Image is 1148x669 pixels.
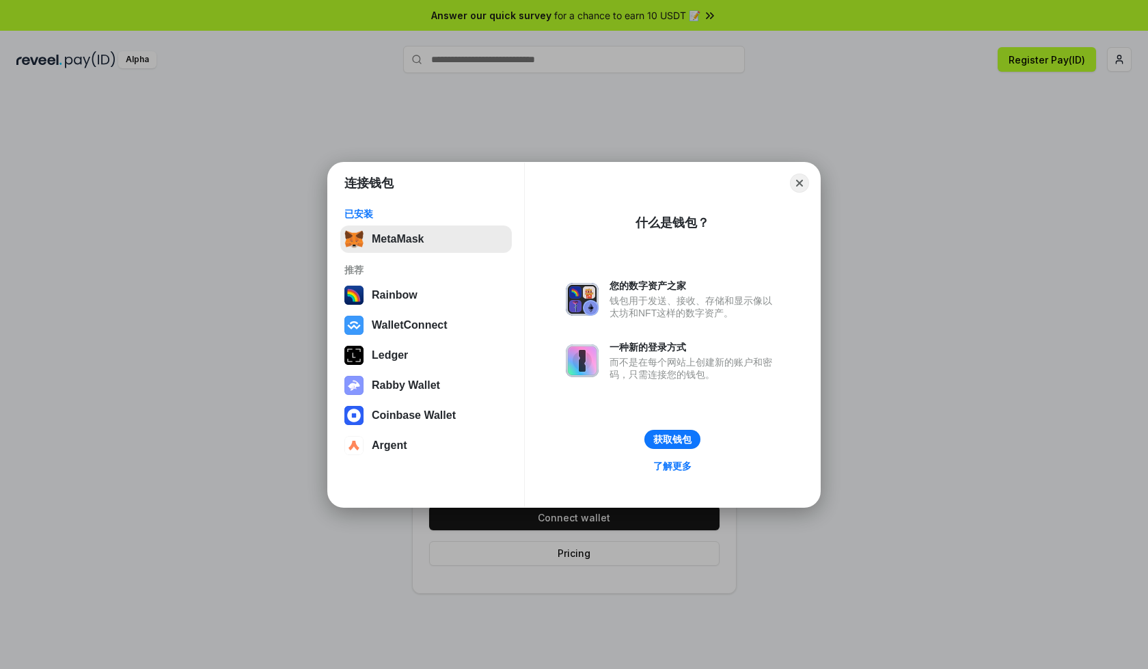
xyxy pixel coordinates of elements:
[344,316,364,335] img: svg+xml,%3Csvg%20width%3D%2228%22%20height%3D%2228%22%20viewBox%3D%220%200%2028%2028%22%20fill%3D...
[344,436,364,455] img: svg+xml,%3Csvg%20width%3D%2228%22%20height%3D%2228%22%20viewBox%3D%220%200%2028%2028%22%20fill%3D...
[610,279,779,292] div: 您的数字资产之家
[644,430,700,449] button: 获取钱包
[340,372,512,399] button: Rabby Wallet
[372,233,424,245] div: MetaMask
[344,406,364,425] img: svg+xml,%3Csvg%20width%3D%2228%22%20height%3D%2228%22%20viewBox%3D%220%200%2028%2028%22%20fill%3D...
[344,264,508,276] div: 推荐
[653,460,692,472] div: 了解更多
[372,319,448,331] div: WalletConnect
[610,295,779,319] div: 钱包用于发送、接收、存储和显示像以太坊和NFT这样的数字资产。
[790,174,809,193] button: Close
[340,282,512,309] button: Rainbow
[645,457,700,475] a: 了解更多
[340,402,512,429] button: Coinbase Wallet
[340,226,512,253] button: MetaMask
[372,379,440,392] div: Rabby Wallet
[340,312,512,339] button: WalletConnect
[372,349,408,361] div: Ledger
[635,215,709,231] div: 什么是钱包？
[653,433,692,446] div: 获取钱包
[344,346,364,365] img: svg+xml,%3Csvg%20xmlns%3D%22http%3A%2F%2Fwww.w3.org%2F2000%2Fsvg%22%20width%3D%2228%22%20height%3...
[344,230,364,249] img: svg+xml,%3Csvg%20fill%3D%22none%22%20height%3D%2233%22%20viewBox%3D%220%200%2035%2033%22%20width%...
[610,356,779,381] div: 而不是在每个网站上创建新的账户和密码，只需连接您的钱包。
[566,344,599,377] img: svg+xml,%3Csvg%20xmlns%3D%22http%3A%2F%2Fwww.w3.org%2F2000%2Fsvg%22%20fill%3D%22none%22%20viewBox...
[344,286,364,305] img: svg+xml,%3Csvg%20width%3D%22120%22%20height%3D%22120%22%20viewBox%3D%220%200%20120%20120%22%20fil...
[340,432,512,459] button: Argent
[566,283,599,316] img: svg+xml,%3Csvg%20xmlns%3D%22http%3A%2F%2Fwww.w3.org%2F2000%2Fsvg%22%20fill%3D%22none%22%20viewBox...
[344,208,508,220] div: 已安装
[340,342,512,369] button: Ledger
[610,341,779,353] div: 一种新的登录方式
[344,376,364,395] img: svg+xml,%3Csvg%20xmlns%3D%22http%3A%2F%2Fwww.w3.org%2F2000%2Fsvg%22%20fill%3D%22none%22%20viewBox...
[372,289,418,301] div: Rainbow
[344,175,394,191] h1: 连接钱包
[372,439,407,452] div: Argent
[372,409,456,422] div: Coinbase Wallet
